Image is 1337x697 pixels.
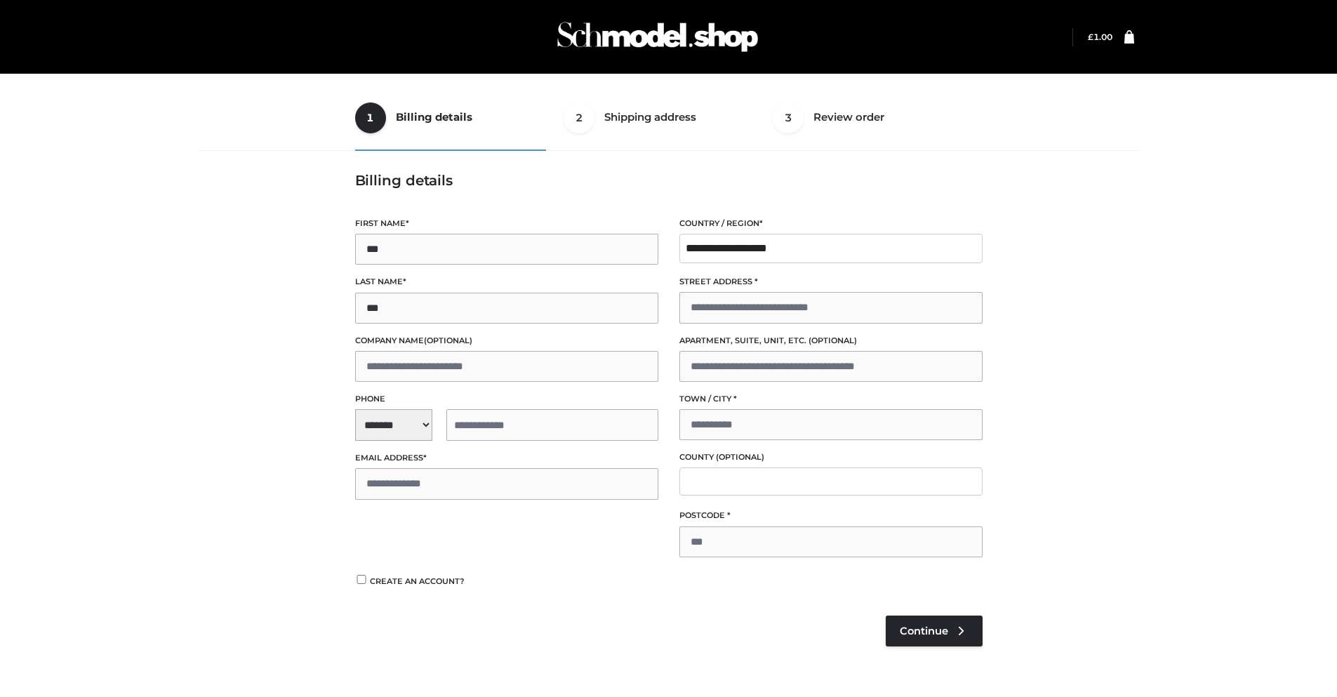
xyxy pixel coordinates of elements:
[679,509,983,522] label: Postcode
[679,334,983,347] label: Apartment, suite, unit, etc.
[355,575,368,584] input: Create an account?
[355,172,983,189] h3: Billing details
[1088,32,1112,42] a: £1.00
[370,576,465,586] span: Create an account?
[552,9,763,65] img: Schmodel Admin 964
[424,336,472,345] span: (optional)
[900,625,948,637] span: Continue
[679,392,983,406] label: Town / City
[355,334,658,347] label: Company name
[355,451,658,465] label: Email address
[355,217,658,230] label: First name
[355,392,658,406] label: Phone
[886,616,983,646] a: Continue
[716,452,764,462] span: (optional)
[809,336,857,345] span: (optional)
[1088,32,1093,42] span: £
[1088,32,1112,42] bdi: 1.00
[679,275,983,288] label: Street address
[679,217,983,230] label: Country / Region
[679,451,983,464] label: County
[355,275,658,288] label: Last name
